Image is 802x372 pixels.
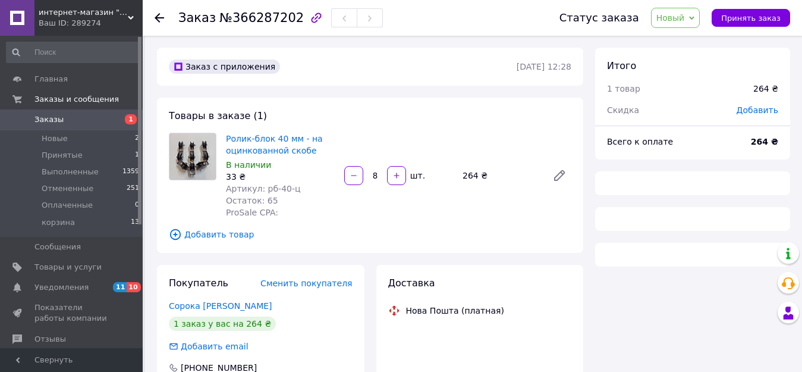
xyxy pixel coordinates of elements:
[168,340,250,352] div: Добавить email
[458,167,543,184] div: 264 ₴
[42,167,99,177] span: Выполненные
[607,137,673,146] span: Всего к оплате
[737,105,778,115] span: Добавить
[712,9,790,27] button: Принять заказ
[34,94,119,105] span: Заказы и сообщения
[607,60,636,71] span: Итого
[39,7,128,18] span: интернет-магазин "Сушилка"
[219,11,304,25] span: №366287202
[226,160,271,170] span: В наличии
[517,62,571,71] time: [DATE] 12:28
[42,200,93,211] span: Оплаченные
[122,167,139,177] span: 1359
[34,334,66,345] span: Отзывы
[169,277,228,289] span: Покупатель
[559,12,639,24] div: Статус заказа
[135,200,139,211] span: 0
[169,228,571,241] span: Добавить товар
[34,262,102,273] span: Товары и услуги
[226,184,301,193] span: Артикул: рб-40-ц
[113,282,127,292] span: 11
[407,170,426,182] div: шт.
[39,18,143,29] div: Ваш ID: 289274
[34,282,89,293] span: Уведомления
[6,42,140,63] input: Поиск
[131,217,139,228] span: 13
[178,11,216,25] span: Заказ
[34,114,64,125] span: Заказы
[721,14,781,23] span: Принять заказ
[42,217,75,228] span: корзина
[34,74,68,85] span: Главная
[226,196,278,205] span: Остаток: 65
[607,84,640,93] span: 1 товар
[42,133,68,144] span: Новые
[226,208,278,217] span: ProSale CPA:
[403,305,507,317] div: Нова Пошта (платная)
[226,134,323,155] a: Ролик-блок 40 мм - на оцинкованной скобе
[180,340,250,352] div: Добавить email
[42,150,83,161] span: Принятые
[135,133,139,144] span: 2
[607,105,639,115] span: Скидка
[753,83,778,95] div: 264 ₴
[127,183,139,194] span: 251
[169,133,216,180] img: Ролик-блок 40 мм - на оцинкованной скобе
[388,277,435,289] span: Доставка
[656,13,685,23] span: Новый
[169,301,272,311] a: Сорока [PERSON_NAME]
[127,282,140,292] span: 10
[169,317,276,331] div: 1 заказ у вас на 264 ₴
[226,171,335,183] div: 33 ₴
[169,110,267,121] span: Товары в заказе (1)
[34,242,81,252] span: Сообщения
[169,60,280,74] div: Заказ с приложения
[751,137,778,146] b: 264 ₴
[125,114,137,124] span: 1
[155,12,164,24] div: Вернуться назад
[34,302,110,324] span: Показатели работы компании
[260,279,352,288] span: Сменить покупателя
[548,164,571,187] a: Редактировать
[135,150,139,161] span: 1
[42,183,93,194] span: Отмененные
